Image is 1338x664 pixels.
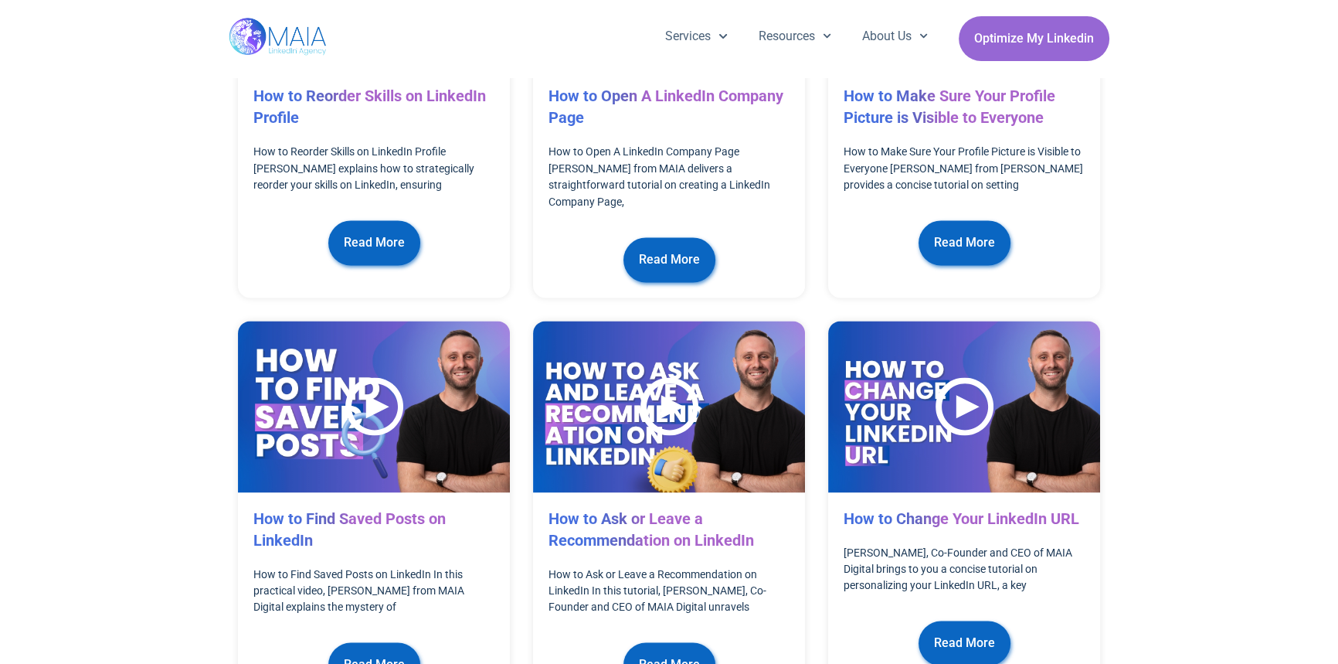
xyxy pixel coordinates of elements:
a: Services [650,16,742,56]
a: Read More [623,237,715,282]
a: About Us [847,16,943,56]
p: How to Ask or Leave a Recommendation on LinkedIn In this tutorial, [PERSON_NAME], Co-Founder and ... [548,567,790,616]
span: Read More [934,228,995,257]
p: How to Reorder Skills on LinkedIn Profile [PERSON_NAME] explains how to strategically reorder you... [253,144,494,193]
a: Resources [743,16,847,56]
p: [PERSON_NAME], Co-Founder and CEO of MAIA Digital brings to you a concise tutorial on personalizi... [844,545,1085,594]
a: Optimize My Linkedin [959,16,1109,61]
h1: How to Make Sure Your Profile Picture is Visible to Everyone [844,85,1085,128]
h1: How to Find Saved Posts on LinkedIn [253,508,494,551]
p: How to Make Sure Your Profile Picture is Visible to Everyone [PERSON_NAME] from [PERSON_NAME] pro... [844,144,1085,193]
h1: How to Ask or Leave a Recommendation on LinkedIn [548,508,790,551]
p: How to Find Saved Posts on LinkedIn In this practical video, [PERSON_NAME] from MAIA Digital expl... [253,567,494,616]
span: Read More [639,245,700,274]
h1: How to Change Your LinkedIn URL [844,508,1085,529]
a: Read More [919,220,1010,265]
nav: Menu [650,16,943,56]
h1: How to Open A LinkedIn Company Page [548,85,790,128]
h1: How to Reorder Skills on LinkedIn Profile [253,85,494,128]
span: Read More [934,628,995,658]
p: How to Open A LinkedIn Company Page [PERSON_NAME] from MAIA delivers a straightforward tutorial o... [548,144,790,210]
span: Optimize My Linkedin [974,24,1094,53]
span: Read More [344,228,405,257]
a: Read More [328,220,420,265]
